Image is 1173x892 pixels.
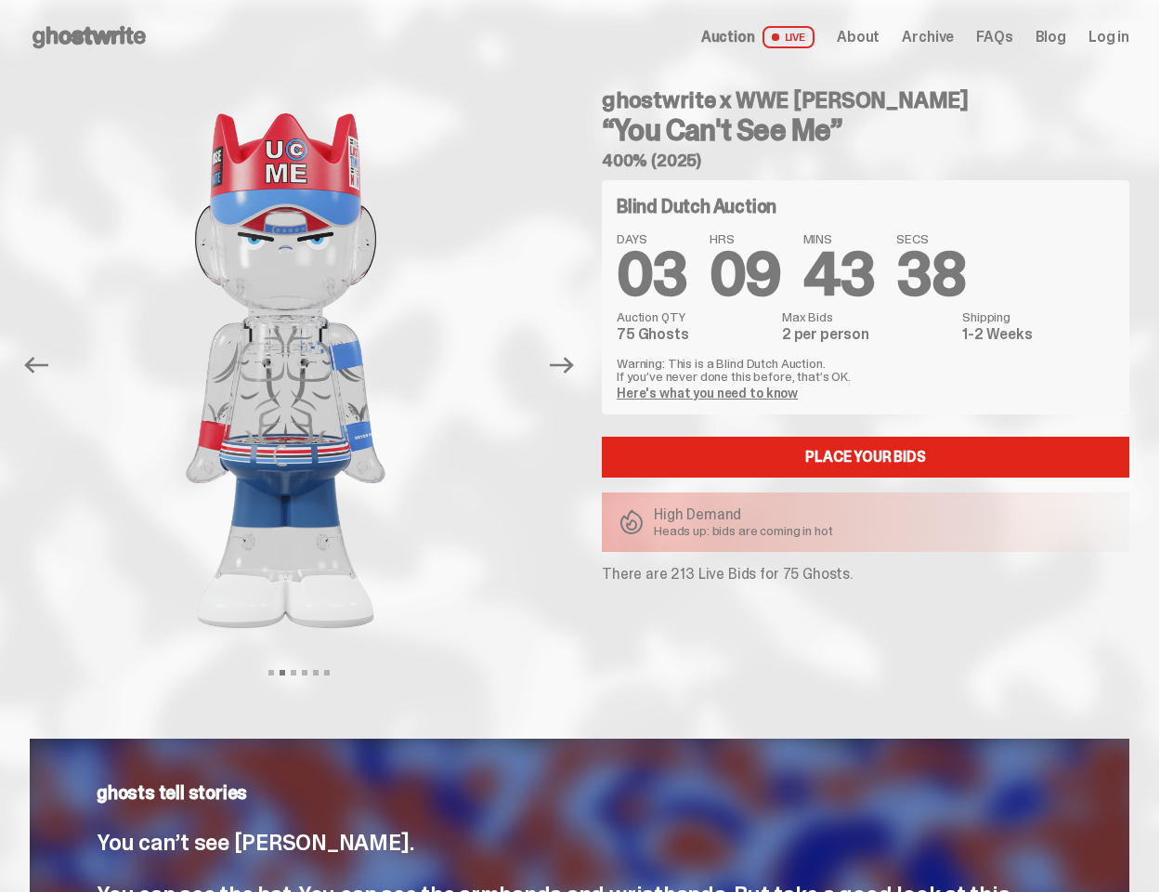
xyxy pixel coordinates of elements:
[617,357,1114,383] p: Warning: This is a Blind Dutch Auction. If you’ve never done this before, that’s OK.
[302,670,307,676] button: View slide 4
[541,345,582,386] button: Next
[97,828,413,857] span: You can’t see [PERSON_NAME].
[782,310,951,323] dt: Max Bids
[837,30,880,45] a: About
[313,670,319,676] button: View slide 5
[268,670,274,676] button: View slide 1
[803,232,875,245] span: MINS
[1088,30,1129,45] a: Log in
[782,327,951,342] dd: 2 per person
[602,437,1129,478] a: Place your Bids
[710,236,781,313] span: 09
[896,232,965,245] span: SECS
[617,385,798,401] a: Here's what you need to know
[97,783,1062,802] p: ghosts tell stories
[710,232,781,245] span: HRS
[291,670,296,676] button: View slide 3
[602,567,1129,582] p: There are 213 Live Bids for 75 Ghosts.
[803,236,875,313] span: 43
[976,30,1012,45] a: FAQs
[654,507,833,522] p: High Demand
[617,327,771,342] dd: 75 Ghosts
[324,670,330,676] button: View slide 6
[962,327,1114,342] dd: 1-2 Weeks
[654,524,833,537] p: Heads up: bids are coming in hot
[602,89,1129,111] h4: ghostwrite x WWE [PERSON_NAME]
[701,30,755,45] span: Auction
[762,26,815,48] span: LIVE
[617,197,776,216] h4: Blind Dutch Auction
[602,152,1129,169] h5: 400% (2025)
[1036,30,1066,45] a: Blog
[617,310,771,323] dt: Auction QTY
[280,670,285,676] button: View slide 2
[602,115,1129,145] h3: “You Can't See Me”
[49,74,523,667] img: John_Cena_Hero_1.png
[962,310,1114,323] dt: Shipping
[896,236,965,313] span: 38
[617,232,687,245] span: DAYS
[617,236,687,313] span: 03
[701,26,815,48] a: Auction LIVE
[16,345,57,386] button: Previous
[902,30,954,45] a: Archive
